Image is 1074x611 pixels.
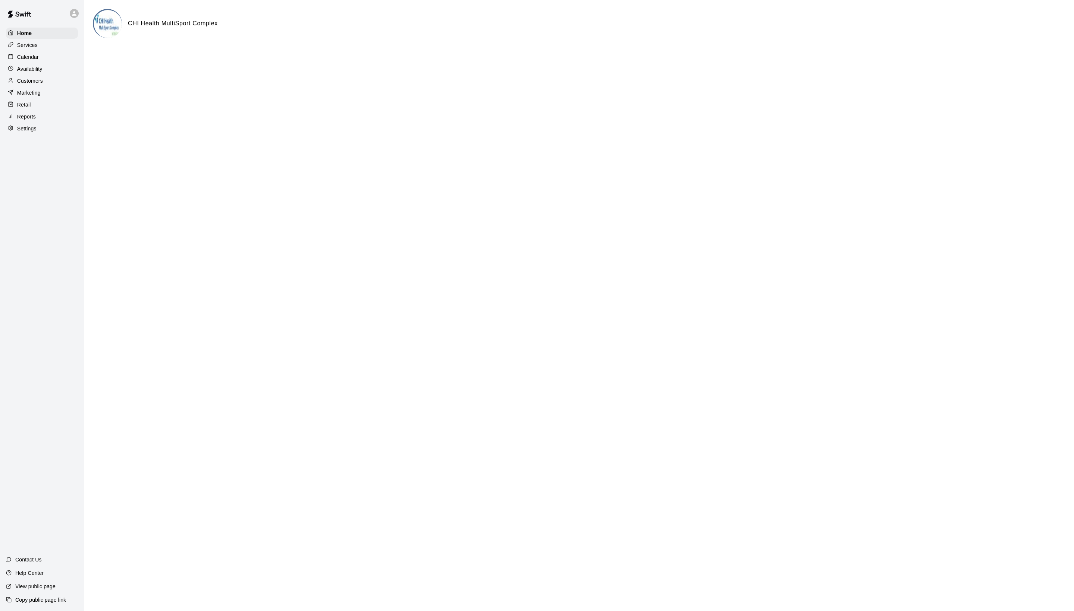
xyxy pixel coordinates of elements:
p: Reports [17,113,36,120]
p: Services [17,41,38,49]
a: Retail [6,99,78,110]
p: Marketing [17,89,41,96]
p: Calendar [17,53,39,61]
a: Calendar [6,51,78,63]
p: View public page [15,583,56,590]
h6: CHI Health MultiSport Complex [128,19,218,28]
a: Home [6,28,78,39]
p: Settings [17,125,37,132]
p: Retail [17,101,31,108]
img: CHI Health MultiSport Complex logo [94,10,122,38]
a: Availability [6,63,78,75]
a: Settings [6,123,78,134]
a: Customers [6,75,78,86]
a: Services [6,39,78,51]
p: Availability [17,65,43,73]
a: Reports [6,111,78,122]
a: Marketing [6,87,78,98]
p: Customers [17,77,43,85]
p: Copy public page link [15,596,66,604]
p: Contact Us [15,556,42,563]
p: Help Center [15,569,44,577]
p: Home [17,29,32,37]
